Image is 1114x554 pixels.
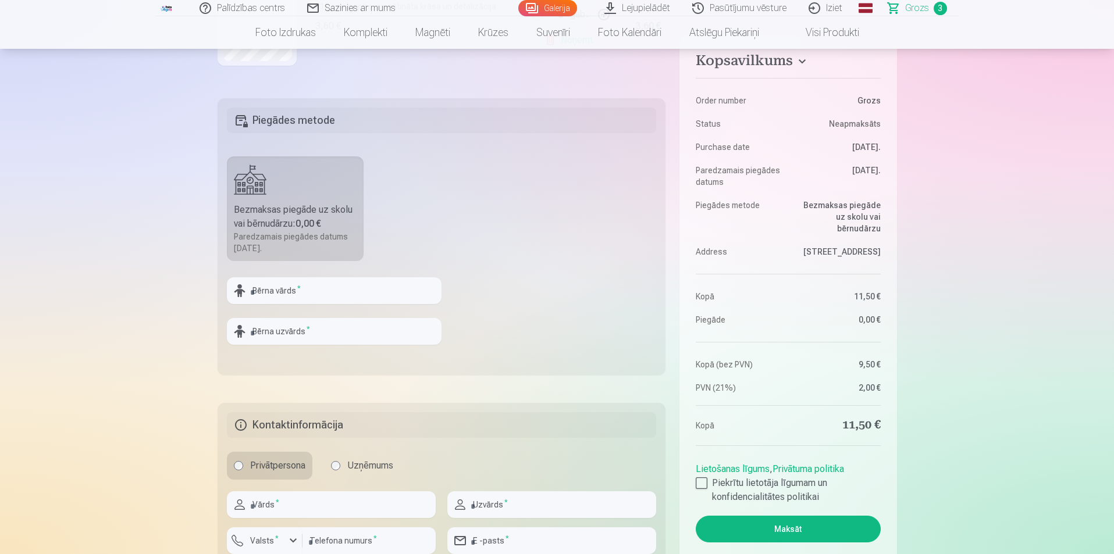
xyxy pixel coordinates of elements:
dt: PVN (21%) [696,382,782,394]
dd: Bezmaksas piegāde uz skolu vai bērnudārzu [794,199,881,234]
div: , [696,458,880,504]
dd: 2,00 € [794,382,881,394]
a: Komplekti [330,16,401,49]
button: Maksāt [696,516,880,542]
input: Privātpersona [234,461,243,470]
a: Magnēti [401,16,464,49]
a: Visi produkti [773,16,873,49]
span: Neapmaksāts [829,118,881,130]
dd: [STREET_ADDRESS] [794,246,881,258]
dt: Kopā [696,417,782,434]
dt: Address [696,246,782,258]
label: Privātpersona [227,452,312,480]
label: Piekrītu lietotāja līgumam un konfidencialitātes politikai [696,476,880,504]
label: Valsts [245,535,283,546]
img: /fa1 [161,5,173,12]
dd: Grozs [794,95,881,106]
span: 3 [934,2,947,15]
dd: 11,50 € [794,417,881,434]
div: Bezmaksas piegāde uz skolu vai bērnudārzu : [234,203,357,231]
button: Kopsavilkums [696,52,880,73]
dt: Purchase date [696,141,782,153]
dd: 9,50 € [794,359,881,370]
dt: Paredzamais piegādes datums [696,165,782,188]
h5: Kontaktinformācija [227,412,657,438]
dt: Piegāde [696,314,782,326]
button: Valsts* [227,527,302,554]
div: Paredzamais piegādes datums [DATE]. [234,231,357,254]
dd: 11,50 € [794,291,881,302]
dd: 0,00 € [794,314,881,326]
a: Suvenīri [522,16,584,49]
a: Foto izdrukas [241,16,330,49]
a: Krūzes [464,16,522,49]
dt: Status [696,118,782,130]
a: Privātuma politika [773,463,844,474]
dt: Order number [696,95,782,106]
label: Uzņēmums [324,452,400,480]
dd: [DATE]. [794,165,881,188]
dt: Kopā [696,291,782,302]
dt: Kopā (bez PVN) [696,359,782,370]
a: Foto kalendāri [584,16,675,49]
h5: Piegādes metode [227,108,657,133]
dd: [DATE]. [794,141,881,153]
a: Lietošanas līgums [696,463,770,474]
a: Atslēgu piekariņi [675,16,773,49]
span: Grozs [905,1,929,15]
input: Uzņēmums [331,461,340,470]
b: 0,00 € [296,218,321,229]
dt: Piegādes metode [696,199,782,234]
